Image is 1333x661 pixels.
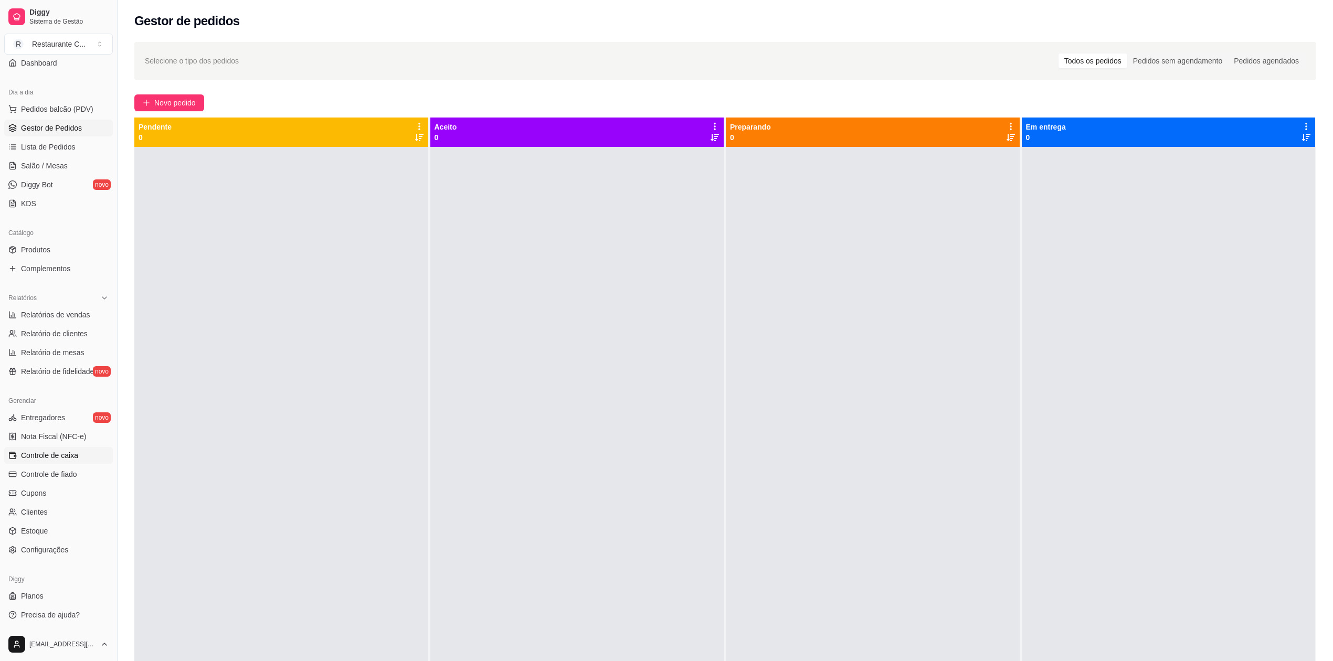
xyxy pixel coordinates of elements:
a: KDS [4,195,113,212]
button: Select a team [4,34,113,55]
span: Gestor de Pedidos [21,123,82,133]
div: Pedidos agendados [1228,54,1305,68]
span: Clientes [21,507,48,517]
span: Lista de Pedidos [21,142,76,152]
button: [EMAIL_ADDRESS][DOMAIN_NAME] [4,632,113,657]
span: Produtos [21,244,50,255]
a: Salão / Mesas [4,157,113,174]
span: Relatório de clientes [21,328,88,339]
p: Preparando [730,122,771,132]
a: Controle de fiado [4,466,113,483]
div: Catálogo [4,225,113,241]
button: Novo pedido [134,94,204,111]
span: Configurações [21,545,68,555]
span: Relatórios de vendas [21,310,90,320]
span: Novo pedido [154,97,196,109]
span: Salão / Mesas [21,161,68,171]
div: Diggy [4,571,113,588]
h2: Gestor de pedidos [134,13,240,29]
p: Aceito [435,122,457,132]
a: Entregadoresnovo [4,409,113,426]
p: Pendente [139,122,172,132]
div: Restaurante C ... [32,39,86,49]
span: Complementos [21,263,70,274]
span: Entregadores [21,412,65,423]
span: KDS [21,198,36,209]
a: Relatório de fidelidadenovo [4,363,113,380]
a: Cupons [4,485,113,502]
span: Estoque [21,526,48,536]
a: Complementos [4,260,113,277]
span: Dashboard [21,58,57,68]
span: R [13,39,24,49]
a: Nota Fiscal (NFC-e) [4,428,113,445]
span: Pedidos balcão (PDV) [21,104,93,114]
span: Selecione o tipo dos pedidos [145,55,239,67]
span: Cupons [21,488,46,498]
span: Relatório de fidelidade [21,366,94,377]
a: Relatório de mesas [4,344,113,361]
p: 0 [730,132,771,143]
p: Em entrega [1026,122,1066,132]
p: 0 [435,132,457,143]
span: Diggy [29,8,109,17]
span: Nota Fiscal (NFC-e) [21,431,86,442]
span: Relatórios [8,294,37,302]
a: DiggySistema de Gestão [4,4,113,29]
a: Configurações [4,541,113,558]
span: [EMAIL_ADDRESS][DOMAIN_NAME] [29,640,96,648]
p: 0 [1026,132,1066,143]
span: Sistema de Gestão [29,17,109,26]
a: Relatórios de vendas [4,306,113,323]
a: Relatório de clientes [4,325,113,342]
span: plus [143,99,150,106]
a: Precisa de ajuda? [4,606,113,623]
p: 0 [139,132,172,143]
a: Produtos [4,241,113,258]
a: Estoque [4,523,113,539]
a: Diggy Botnovo [4,176,113,193]
span: Planos [21,591,44,601]
a: Clientes [4,504,113,520]
a: Planos [4,588,113,604]
div: Dia a dia [4,84,113,101]
span: Relatório de mesas [21,347,84,358]
span: Precisa de ajuda? [21,610,80,620]
button: Pedidos balcão (PDV) [4,101,113,118]
span: Controle de fiado [21,469,77,479]
span: Diggy Bot [21,179,53,190]
a: Lista de Pedidos [4,138,113,155]
div: Todos os pedidos [1059,54,1127,68]
div: Pedidos sem agendamento [1127,54,1228,68]
a: Gestor de Pedidos [4,120,113,136]
a: Dashboard [4,55,113,71]
a: Controle de caixa [4,447,113,464]
span: Controle de caixa [21,450,78,461]
div: Gerenciar [4,392,113,409]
